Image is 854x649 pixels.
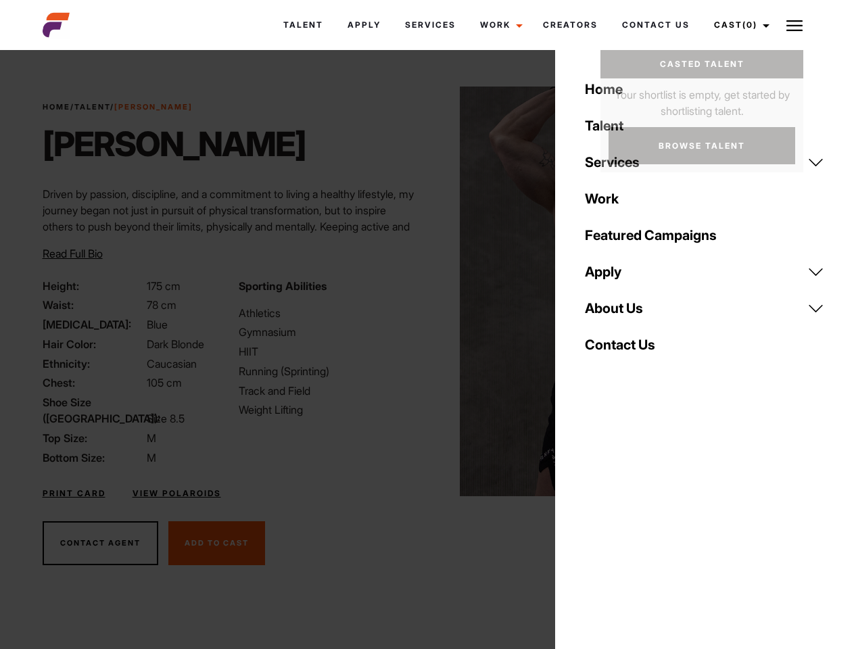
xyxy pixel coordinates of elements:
[43,356,144,372] span: Ethnicity:
[271,7,335,43] a: Talent
[239,279,327,293] strong: Sporting Abilities
[239,305,419,321] li: Athletics
[43,245,103,262] button: Read Full Bio
[577,327,832,363] a: Contact Us
[43,487,105,500] a: Print Card
[43,336,144,352] span: Hair Color:
[577,217,832,254] a: Featured Campaigns
[147,337,204,351] span: Dark Blonde
[43,394,144,427] span: Shoe Size ([GEOGRAPHIC_DATA]):
[600,50,803,78] a: Casted Talent
[133,487,221,500] a: View Polaroids
[577,71,832,107] a: Home
[43,521,158,566] button: Contact Agent
[600,78,803,119] p: Your shortlist is empty, get started by shortlisting talent.
[468,7,531,43] a: Work
[577,181,832,217] a: Work
[239,383,419,399] li: Track and Field
[43,450,144,466] span: Bottom Size:
[577,254,832,290] a: Apply
[531,7,610,43] a: Creators
[43,375,144,391] span: Chest:
[43,278,144,294] span: Height:
[147,451,156,464] span: M
[239,402,419,418] li: Weight Lifting
[577,290,832,327] a: About Us
[43,11,70,39] img: cropped-aefm-brand-fav-22-square.png
[168,521,265,566] button: Add To Cast
[43,102,70,112] a: Home
[147,279,181,293] span: 175 cm
[43,297,144,313] span: Waist:
[702,7,778,43] a: Cast(0)
[239,324,419,340] li: Gymnasium
[43,186,419,267] p: Driven by passion, discipline, and a commitment to living a healthy lifestyle, my journey began n...
[185,538,249,548] span: Add To Cast
[147,412,185,425] span: Size 8.5
[786,18,803,34] img: Burger icon
[335,7,393,43] a: Apply
[43,247,103,260] span: Read Full Bio
[74,102,110,112] a: Talent
[114,102,193,112] strong: [PERSON_NAME]
[577,107,832,144] a: Talent
[742,20,757,30] span: (0)
[43,316,144,333] span: [MEDICAL_DATA]:
[577,144,832,181] a: Services
[147,298,176,312] span: 78 cm
[147,357,197,370] span: Caucasian
[609,127,795,164] a: Browse Talent
[147,376,182,389] span: 105 cm
[239,343,419,360] li: HIIT
[43,124,306,164] h1: [PERSON_NAME]
[393,7,468,43] a: Services
[147,318,168,331] span: Blue
[239,363,419,379] li: Running (Sprinting)
[43,101,193,113] span: / /
[610,7,702,43] a: Contact Us
[147,431,156,445] span: M
[43,430,144,446] span: Top Size:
